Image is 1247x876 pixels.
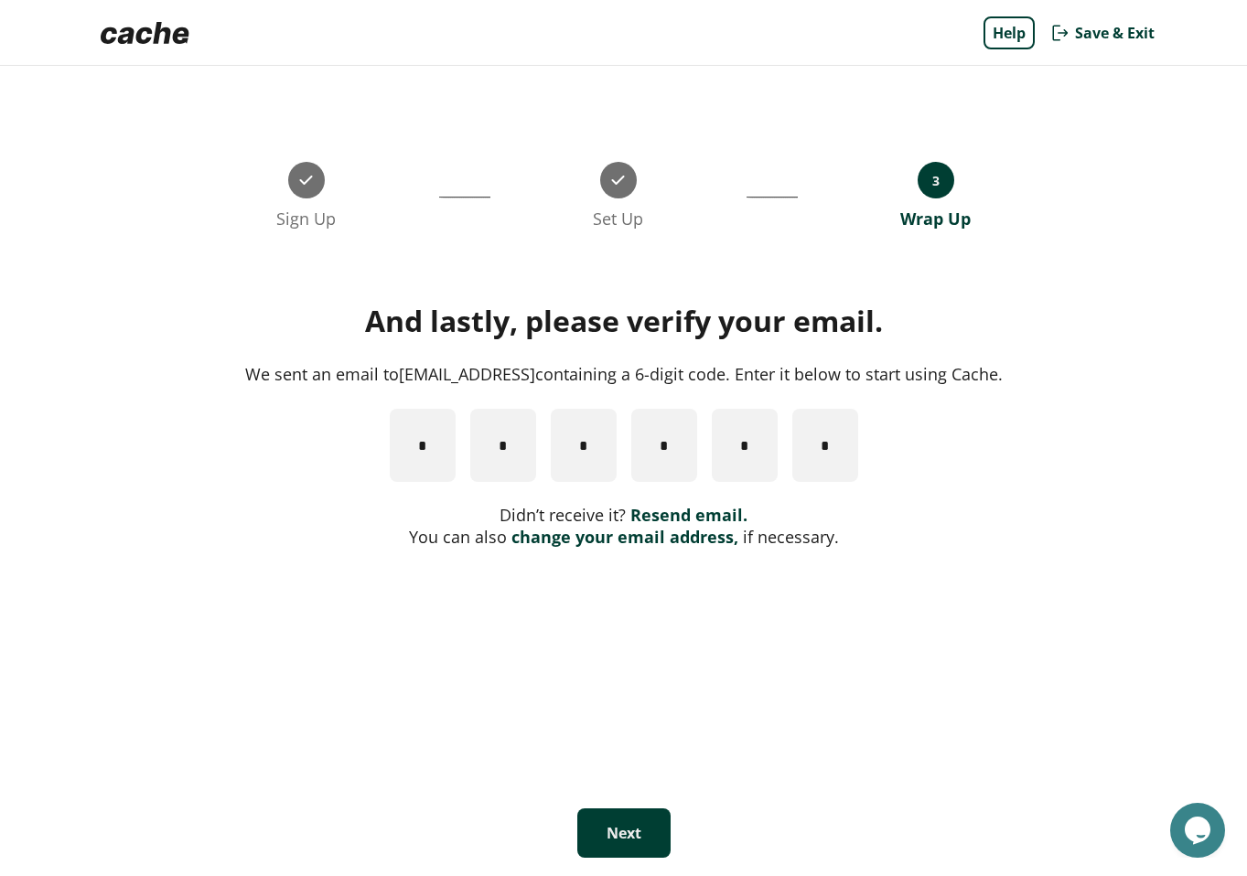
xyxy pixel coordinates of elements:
img: Logo [93,15,197,51]
div: We sent an email to [EMAIL_ADDRESS] containing a 6-digit code. Enter it below to start using Cache. [93,361,1155,387]
input: Please enter OTP character 2 [470,409,536,482]
img: done icon [299,176,313,185]
div: And lastly, please verify your email. [93,303,1155,339]
a: Resend email. [630,504,747,526]
img: Exit Button [1049,22,1071,44]
button: Next [577,808,671,858]
input: Please enter OTP character 5 [712,409,778,482]
div: Didn’t receive it? [93,504,1155,526]
a: Help [984,16,1035,49]
a: change your email address, [511,526,738,548]
input: Please enter OTP character 3 [551,409,617,482]
input: Please enter OTP character 6 [792,409,858,482]
div: 3 [918,162,954,198]
input: Please enter OTP character 1 [390,409,456,482]
img: done icon [611,176,625,185]
input: Please enter OTP character 4 [631,409,697,482]
button: Save & Exit [1049,16,1155,49]
div: Wrap Up [900,208,971,230]
div: ___________________________________ [747,162,798,230]
iframe: chat widget [1170,803,1229,858]
div: __________________________________ [439,162,490,230]
div: Set Up [593,208,643,230]
div: Sign Up [276,208,336,230]
div: You can also if necessary. [93,526,1155,548]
